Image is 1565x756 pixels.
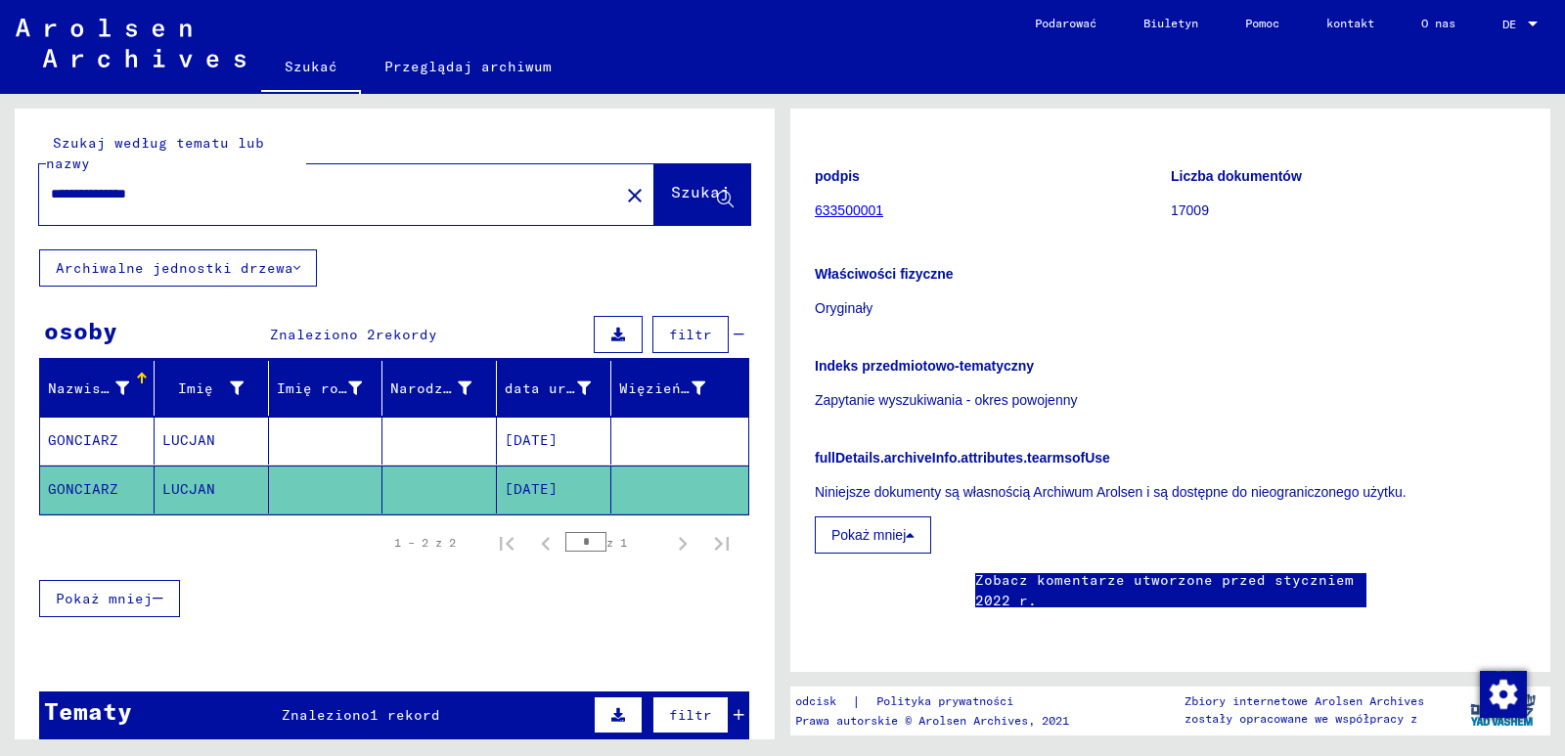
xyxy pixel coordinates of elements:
font: 1 rekord [370,706,440,724]
font: filtr [669,326,712,343]
font: Polityka prywatności [876,693,1013,708]
font: 1 – 2 z 2 [394,535,456,550]
font: Zapytanie wyszukiwania - okres powojenny [815,392,1077,408]
font: rekordy [376,326,437,343]
font: podpis [815,168,860,184]
button: Następna strona [663,523,702,562]
font: 17009 [1171,202,1209,218]
img: yv_logo.png [1466,686,1540,734]
button: Pokaż mniej [39,580,180,617]
font: zostały opracowane we współpracy z [1185,711,1417,726]
img: Zmiana zgody [1480,671,1527,718]
font: Szukać [285,58,337,75]
button: Pierwsza strona [487,523,526,562]
font: Niniejsze dokumenty są własnością Archiwum Arolsen i są dostępne do nieograniczonego użytku. [815,484,1407,500]
font: Narodziny [390,379,469,397]
font: LUCJAN [162,431,215,449]
img: Arolsen_neg.svg [16,19,246,67]
font: Prawa autorskie © Arolsen Archives, 2021 [795,713,1069,728]
a: 633500001 [815,202,883,218]
div: Nazwisko [48,373,154,404]
font: fullDetails.archiveInfo.attributes.tearmsofUse [815,450,1110,466]
font: data urodzenia [505,379,628,397]
font: Zbiory internetowe Arolsen Archives [1185,693,1424,708]
font: Imię [178,379,213,397]
button: Poprzednia strona [526,523,565,562]
font: Przeglądaj archiwum [384,58,552,75]
font: [DATE] [505,431,558,449]
button: filtr [652,316,729,353]
font: osoby [44,316,117,345]
font: Indeks przedmiotowo-tematyczny [815,358,1034,374]
font: DE [1502,17,1516,31]
font: Znaleziono [282,706,370,724]
font: Właściwości fizyczne [815,266,954,282]
font: Szukaj według tematu lub nazwy [46,134,264,172]
mat-header-cell: Więzień nr [611,361,748,416]
mat-icon: close [623,184,647,207]
font: Liczba dokumentów [1171,168,1302,184]
font: | [852,692,861,710]
font: Imię rodowe [277,379,374,397]
font: Tematy [44,696,132,726]
button: Archiwalne jednostki drzewa [39,249,317,287]
font: Szukaj [671,182,730,201]
font: O nas [1421,16,1455,30]
font: Oryginały [815,300,872,316]
mat-header-cell: Narodziny [382,361,497,416]
mat-header-cell: data urodzenia [497,361,611,416]
button: Jasne [615,175,654,214]
font: Zobacz komentarze utworzone przed styczniem 2022 r. [975,571,1354,609]
button: filtr [652,696,729,734]
div: Narodziny [390,373,496,404]
mat-header-cell: Imię rodowe [269,361,383,416]
button: Pokaż mniej [815,516,931,554]
div: Imię rodowe [277,373,387,404]
font: Archiwalne jednostki drzewa [56,259,293,277]
font: LUCJAN [162,480,215,498]
mat-header-cell: Imię [155,361,269,416]
button: Szukaj [654,164,750,225]
a: Szukać [261,43,361,94]
font: Nazwisko [48,379,118,397]
font: Pomoc [1245,16,1279,30]
font: Więzień nr [619,379,707,397]
font: [DATE] [505,480,558,498]
div: data urodzenia [505,373,615,404]
button: Ostatnia strona [702,523,741,562]
font: filtr [669,706,712,724]
font: odcisk [795,693,836,708]
a: Przeglądaj archiwum [361,43,575,90]
a: Zobacz komentarze utworzone przed styczniem 2022 r. [975,570,1366,611]
a: odcisk [795,691,852,712]
a: Polityka prywatności [861,691,1037,712]
font: kontakt [1326,16,1374,30]
font: GONCIARZ [48,431,118,449]
div: Zmiana zgody [1479,670,1526,717]
font: GONCIARZ [48,480,118,498]
font: Znaleziono 2 [270,326,376,343]
div: Więzień nr [619,373,730,404]
div: Imię [162,373,268,404]
mat-header-cell: Nazwisko [40,361,155,416]
font: Pokaż mniej [56,590,153,607]
font: z 1 [606,535,627,550]
font: Biuletyn [1143,16,1198,30]
font: Podarować [1035,16,1096,30]
font: Pokaż mniej [831,527,906,543]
